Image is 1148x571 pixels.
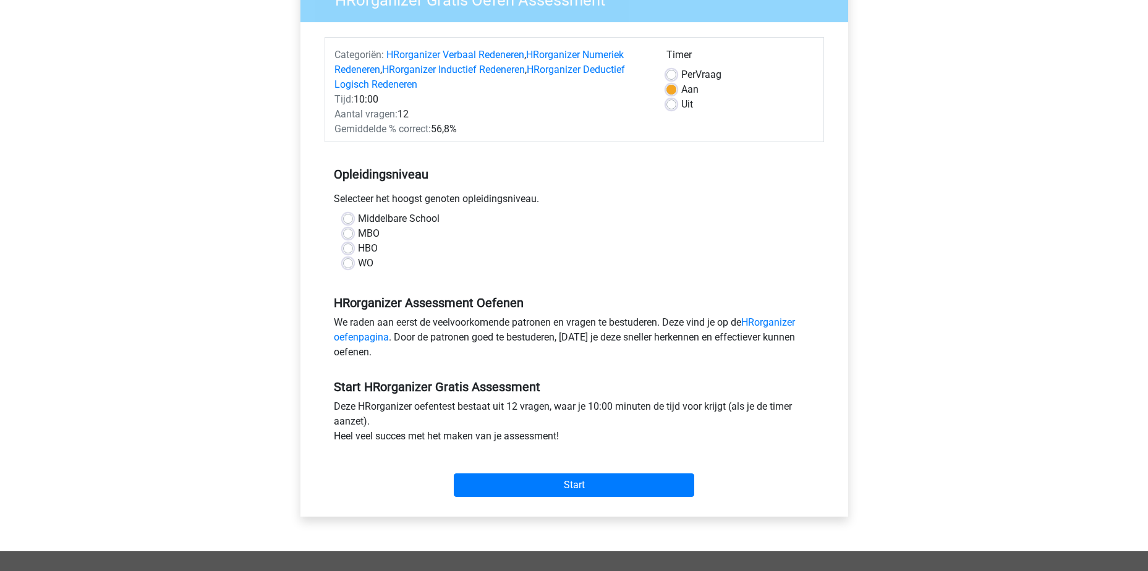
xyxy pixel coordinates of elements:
[358,256,373,271] label: WO
[386,49,524,61] a: HRorganizer Verbaal Redeneren
[334,379,815,394] h5: Start HRorganizer Gratis Assessment
[454,473,694,497] input: Start
[334,49,624,75] a: HRorganizer Numeriek Redeneren
[325,399,824,449] div: Deze HRorganizer oefentest bestaat uit 12 vragen, waar je 10:00 minuten de tijd voor krijgt (als ...
[325,122,657,137] div: 56,8%
[334,93,354,105] span: Tijd:
[334,316,795,343] a: HRorganizer oefenpagina
[358,226,380,241] label: MBO
[325,107,657,122] div: 12
[334,108,398,120] span: Aantal vragen:
[334,162,815,187] h5: Opleidingsniveau
[358,241,378,256] label: HBO
[681,97,693,112] label: Uit
[358,211,440,226] label: Middelbare School
[325,92,657,107] div: 10:00
[334,49,384,61] span: Categoriën:
[681,69,695,80] span: Per
[382,64,525,75] a: HRorganizer Inductief Redeneren
[666,48,814,67] div: Timer
[681,67,721,82] label: Vraag
[325,315,824,365] div: We raden aan eerst de veelvoorkomende patronen en vragen te bestuderen. Deze vind je op de . Door...
[334,123,431,135] span: Gemiddelde % correct:
[334,295,815,310] h5: HRorganizer Assessment Oefenen
[681,82,699,97] label: Aan
[325,192,824,211] div: Selecteer het hoogst genoten opleidingsniveau.
[325,48,657,92] div: , , ,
